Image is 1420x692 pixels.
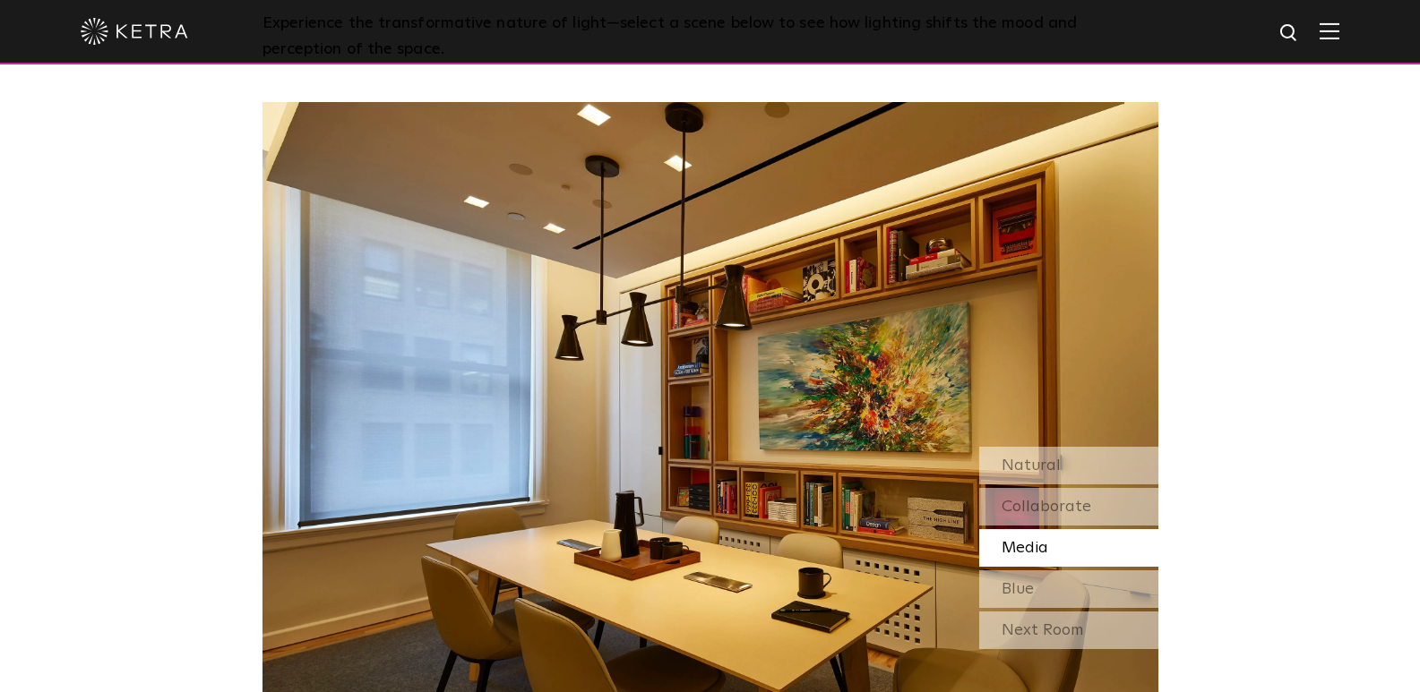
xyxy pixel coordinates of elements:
span: Natural [1002,457,1061,474]
img: ketra-logo-2019-white [81,18,188,45]
img: Hamburger%20Nav.svg [1320,22,1339,39]
div: Next Room [979,611,1158,649]
span: Media [1002,540,1048,556]
span: Collaborate [1002,499,1091,515]
span: Blue [1002,581,1034,597]
img: search icon [1278,22,1301,45]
